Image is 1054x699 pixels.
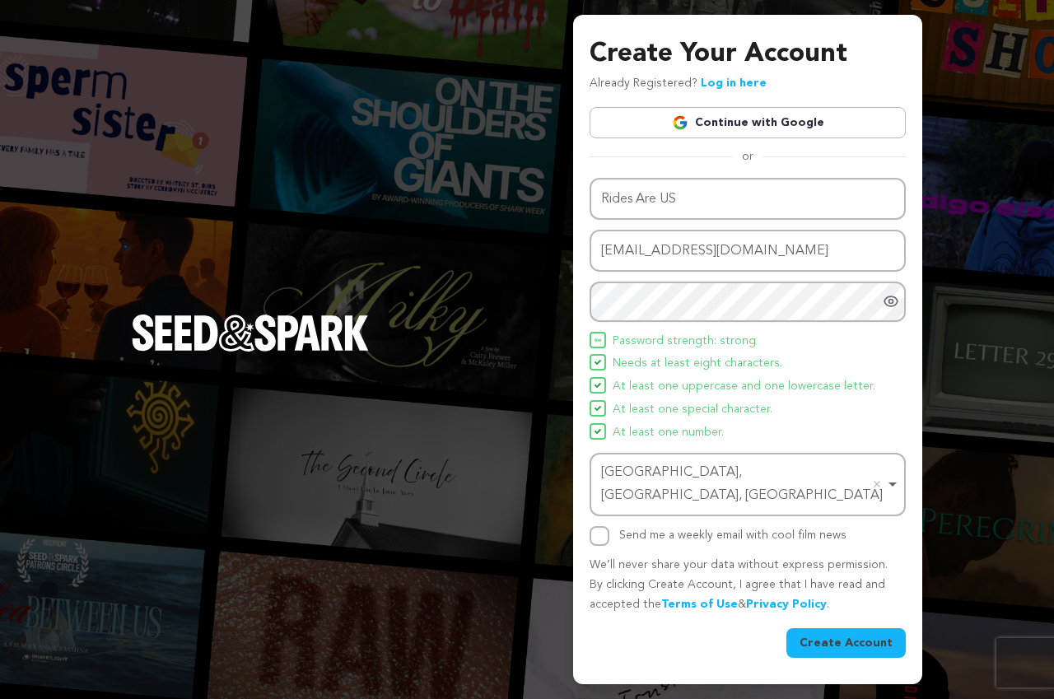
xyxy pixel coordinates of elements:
p: We’ll never share your data without express permission. By clicking Create Account, I agree that ... [590,556,906,614]
label: Send me a weekly email with cool film news [619,529,846,541]
span: At least one special character. [613,400,772,420]
span: Needs at least eight characters. [613,354,782,374]
input: Name [590,178,906,220]
span: Password strength: strong [613,332,756,352]
span: At least one uppercase and one lowercase letter. [613,377,875,397]
img: Seed&Spark Logo [132,315,369,351]
a: Terms of Use [661,599,738,610]
img: Seed&Spark Icon [595,382,601,389]
img: Google logo [672,114,688,131]
a: Privacy Policy [746,599,827,610]
a: Show password as plain text. Warning: this will display your password on the screen. [883,293,899,310]
input: Email address [590,230,906,272]
span: At least one number. [613,423,724,443]
img: Seed&Spark Icon [595,428,601,435]
img: Seed&Spark Icon [595,359,601,366]
div: [GEOGRAPHIC_DATA], [GEOGRAPHIC_DATA], [GEOGRAPHIC_DATA] [601,461,884,509]
a: Log in here [701,77,767,89]
a: Continue with Google [590,107,906,138]
p: Already Registered? [590,74,767,94]
span: or [732,148,763,165]
button: Create Account [786,628,906,658]
img: Seed&Spark Icon [595,337,601,343]
img: Seed&Spark Icon [595,405,601,412]
button: Remove item: 'ChIJrxNRX7IFzkwR7RXdMeFRaoo' [869,476,885,492]
a: Seed&Spark Homepage [132,315,369,384]
h3: Create Your Account [590,35,906,74]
